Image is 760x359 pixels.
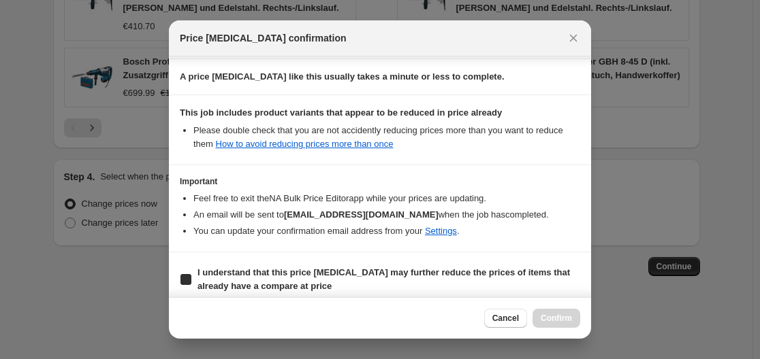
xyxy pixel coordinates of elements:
li: An email will be sent to when the job has completed . [193,208,580,222]
button: Cancel [484,309,527,328]
span: Cancel [492,313,519,324]
li: You can update your confirmation email address from your . [193,224,580,238]
b: This job includes product variants that appear to be reduced in price already [180,107,502,118]
a: Settings [425,226,457,236]
b: I understand that this price [MEDICAL_DATA] may further reduce the prices of items that already h... [197,267,570,291]
h3: Important [180,176,580,187]
b: A price [MEDICAL_DATA] like this usually takes a minute or less to complete. [180,71,505,82]
li: Feel free to exit the NA Bulk Price Editor app while your prices are updating. [193,192,580,205]
a: How to avoid reducing prices more than once [216,139,394,149]
b: [EMAIL_ADDRESS][DOMAIN_NAME] [284,209,439,220]
button: Close [564,29,583,48]
li: Please double check that you are not accidently reducing prices more than you want to reduce them [193,124,580,151]
span: Price [MEDICAL_DATA] confirmation [180,31,347,45]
